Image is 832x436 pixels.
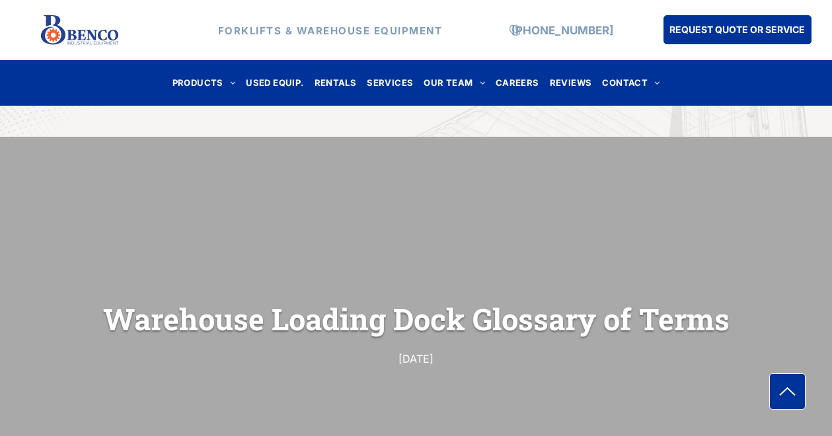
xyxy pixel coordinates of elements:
a: [PHONE_NUMBER] [511,23,613,36]
a: SERVICES [361,74,418,92]
span: REQUEST QUOTE OR SERVICE [669,17,805,42]
a: RENTALS [309,74,362,92]
div: [DATE] [170,349,662,368]
a: REQUEST QUOTE OR SERVICE [663,15,812,44]
strong: FORKLIFTS & WAREHOUSE EQUIPMENT [218,24,443,36]
h1: Warehouse Loading Dock Glossary of Terms [53,298,780,340]
a: CONTACT [597,74,665,92]
a: CAREERS [490,74,545,92]
a: OUR TEAM [418,74,490,92]
a: PRODUCTS [167,74,241,92]
a: REVIEWS [545,74,597,92]
a: USED EQUIP. [241,74,309,92]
